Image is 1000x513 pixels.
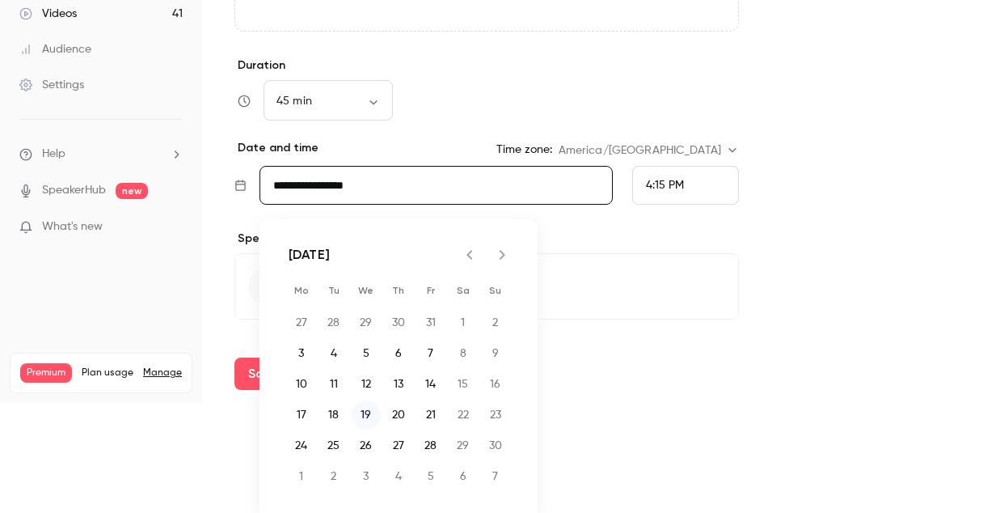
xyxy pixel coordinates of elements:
button: 8 [449,339,478,368]
span: Friday [416,274,445,307]
span: Plan usage [82,367,133,379]
span: 4:15 PM [646,180,684,191]
div: [DATE] [289,245,330,265]
button: 4 [384,462,413,491]
a: SpeakerHub [42,182,106,199]
button: 31 [416,308,445,337]
button: 13 [384,370,413,399]
button: 7 [416,339,445,368]
div: Settings [19,77,84,93]
button: Next month [486,239,518,271]
button: 2 [481,308,510,337]
label: Duration [234,57,739,74]
button: 25 [319,431,348,460]
button: 15 [449,370,478,399]
button: 28 [416,431,445,460]
button: 29 [352,308,381,337]
button: 23 [481,401,510,430]
button: 27 [287,308,316,337]
button: 9 [481,339,510,368]
button: 5 [352,339,381,368]
button: 5 [416,462,445,491]
button: 3 [352,462,381,491]
button: Add speaker [234,253,739,320]
button: 14 [416,370,445,399]
button: 18 [319,401,348,430]
span: Wednesday [352,274,381,307]
button: 26 [352,431,381,460]
button: Previous month [454,239,486,271]
div: Audience [19,41,91,57]
button: 1 [287,462,316,491]
div: 45 min [264,93,393,109]
span: Tuesday [319,274,348,307]
p: Speakers [234,231,739,247]
span: new [116,183,148,199]
span: Thursday [384,274,413,307]
button: 22 [449,401,478,430]
button: 27 [384,431,413,460]
button: 6 [449,462,478,491]
button: 30 [481,431,510,460]
span: Monday [287,274,316,307]
iframe: Noticeable Trigger [163,220,183,235]
button: 21 [416,401,445,430]
button: 29 [449,431,478,460]
button: 12 [352,370,381,399]
button: 11 [319,370,348,399]
button: Save [234,358,293,390]
a: Manage [143,367,182,379]
button: 16 [481,370,510,399]
button: 28 [319,308,348,337]
span: Sunday [481,274,510,307]
button: 7 [481,462,510,491]
button: 24 [287,431,316,460]
button: 2 [319,462,348,491]
button: 30 [384,308,413,337]
button: 1 [449,308,478,337]
li: help-dropdown-opener [19,146,183,163]
div: America/[GEOGRAPHIC_DATA] [559,142,739,159]
button: 17 [287,401,316,430]
div: Videos [19,6,77,22]
label: Time zone: [496,142,552,158]
button: 20 [384,401,413,430]
button: 4 [319,339,348,368]
p: Date and time [234,140,319,156]
span: What's new [42,218,103,235]
span: Help [42,146,65,163]
button: 19 [352,401,381,430]
button: 6 [384,339,413,368]
button: 10 [287,370,316,399]
span: Saturday [449,274,478,307]
div: From [632,166,739,205]
span: Premium [20,363,72,383]
button: 3 [287,339,316,368]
